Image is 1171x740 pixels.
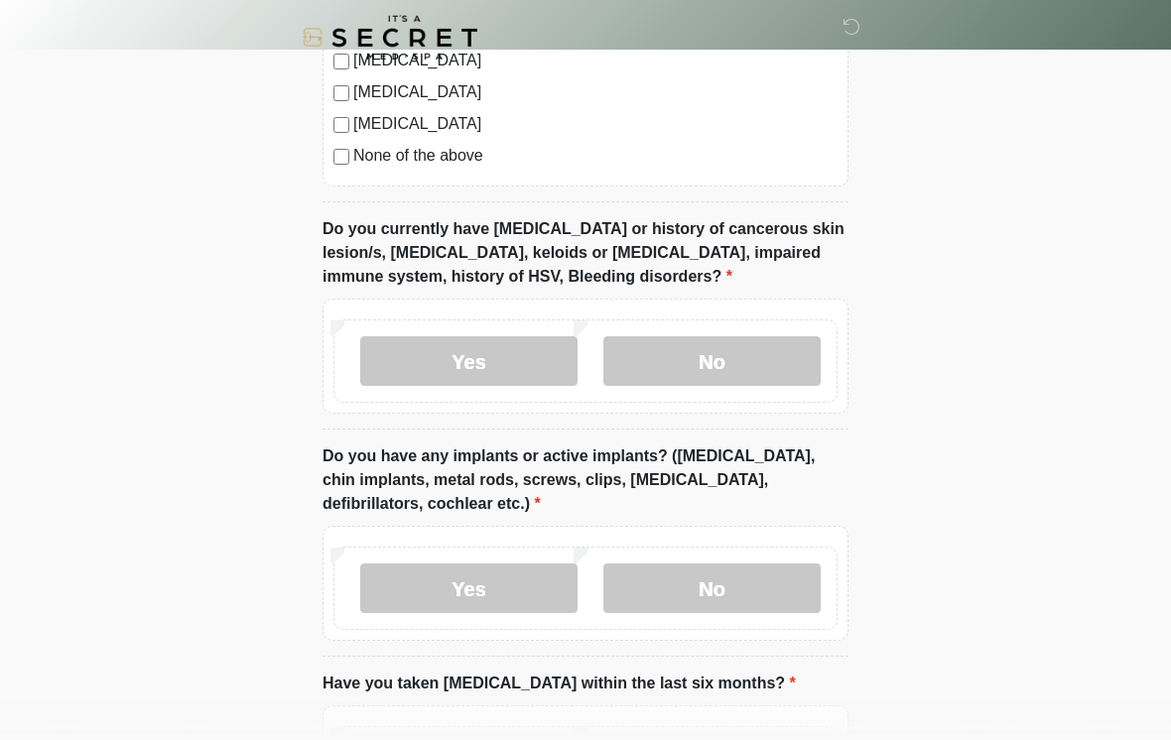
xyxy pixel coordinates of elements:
label: None of the above [353,144,838,168]
label: Do you have any implants or active implants? ([MEDICAL_DATA], chin implants, metal rods, screws, ... [323,444,848,516]
label: [MEDICAL_DATA] [353,112,838,136]
img: It's A Secret Med Spa Logo [303,15,477,60]
label: Yes [360,336,578,386]
label: No [603,563,821,613]
input: None of the above [333,149,349,165]
label: No [603,336,821,386]
label: Have you taken [MEDICAL_DATA] within the last six months? [323,672,796,695]
label: Do you currently have [MEDICAL_DATA] or history of cancerous skin lesion/s, [MEDICAL_DATA], keloi... [323,217,848,289]
label: Yes [360,563,578,613]
input: [MEDICAL_DATA] [333,85,349,101]
label: [MEDICAL_DATA] [353,80,838,104]
input: [MEDICAL_DATA] [333,117,349,133]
